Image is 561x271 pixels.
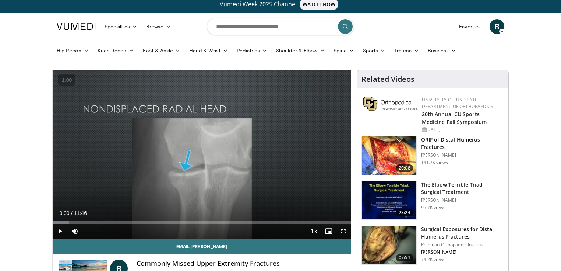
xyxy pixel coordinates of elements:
h4: Commonly Missed Upper Extremity Fractures [137,260,345,268]
a: B [490,19,504,34]
a: Shoulder & Elbow [272,43,329,58]
a: Browse [142,19,176,34]
a: Pediatrics [232,43,272,58]
img: 355603a8-37da-49b6-856f-e00d7e9307d3.png.150x105_q85_autocrop_double_scale_upscale_version-0.2.png [363,97,418,111]
a: 23:24 The Elbow Terrible Triad - Surgical Treatment [PERSON_NAME] 95.7K views [361,181,504,220]
div: [DATE] [422,126,502,133]
a: Foot & Ankle [138,43,185,58]
p: 74.2K views [421,257,445,263]
span: 20:08 [396,164,413,172]
a: 07:51 Surgical Exposures for Distal Humerus Fractures Rothman Orthopaedic Institute [PERSON_NAME]... [361,226,504,265]
p: [PERSON_NAME] [421,152,504,158]
p: 95.7K views [421,205,445,211]
div: Progress Bar [53,221,351,224]
a: 20:08 ORIF of Distal Humerus Fractures [PERSON_NAME] 141.7K views [361,136,504,175]
h4: Related Videos [361,75,414,84]
p: [PERSON_NAME] [421,197,504,203]
button: Enable picture-in-picture mode [321,224,336,239]
h3: Surgical Exposures for Distal Humerus Fractures [421,226,504,240]
span: 0:00 [59,210,69,216]
h3: The Elbow Terrible Triad - Surgical Treatment [421,181,504,196]
a: Business [423,43,461,58]
a: Hand & Wrist [185,43,232,58]
button: Fullscreen [336,224,351,239]
img: VuMedi Logo [57,23,96,30]
h3: ORIF of Distal Humerus Fractures [421,136,504,151]
p: [PERSON_NAME] [421,249,504,255]
a: Sports [359,43,390,58]
span: 11:46 [74,210,87,216]
a: Knee Recon [93,43,138,58]
a: Hip Recon [52,43,93,58]
a: Trauma [390,43,423,58]
a: Spine [329,43,358,58]
span: 23:24 [396,209,413,216]
a: 20th Annual CU Sports Medicine Fall Symposium [422,111,487,125]
span: 07:51 [396,254,413,261]
button: Mute [67,224,82,239]
button: Playback Rate [307,224,321,239]
video-js: Video Player [53,70,351,239]
p: 141.7K views [421,160,448,166]
a: University of [US_STATE] Department of Orthopaedics [422,97,493,110]
a: Favorites [455,19,485,34]
img: orif-sanch_3.png.150x105_q85_crop-smart_upscale.jpg [362,136,416,175]
input: Search topics, interventions [207,18,354,35]
p: Rothman Orthopaedic Institute [421,242,504,248]
a: Specialties [100,19,142,34]
img: 162531_0000_1.png.150x105_q85_crop-smart_upscale.jpg [362,181,416,220]
span: / [71,210,73,216]
a: Email [PERSON_NAME] [53,239,351,254]
button: Play [53,224,67,239]
img: 70322_0000_3.png.150x105_q85_crop-smart_upscale.jpg [362,226,416,264]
